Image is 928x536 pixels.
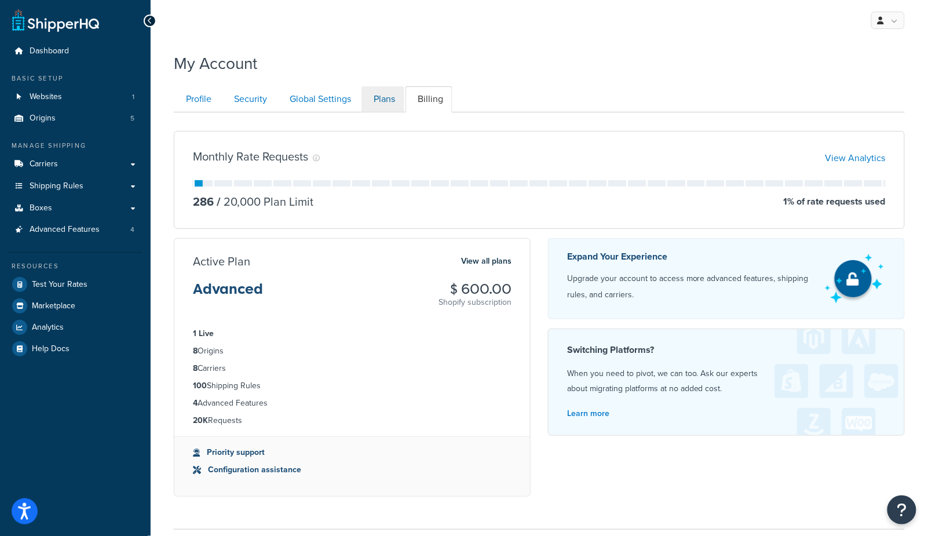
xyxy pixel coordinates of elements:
a: Boxes [9,198,142,219]
span: 5 [130,114,134,123]
li: Priority support [193,446,512,459]
li: Origins [9,108,142,129]
div: Basic Setup [9,74,142,83]
li: Origins [193,345,512,358]
span: Marketplace [32,301,75,311]
li: Configuration assistance [193,464,512,476]
span: Boxes [30,203,52,213]
a: Analytics [9,317,142,338]
a: Origins 5 [9,108,142,129]
h3: $ 600.00 [439,282,512,297]
h1: My Account [174,52,257,75]
li: Advanced Features [193,397,512,410]
a: View all plans [461,254,512,269]
p: When you need to pivot, we can too. Ask our experts about migrating platforms at no added cost. [567,366,886,396]
li: Shipping Rules [193,380,512,392]
a: Dashboard [9,41,142,62]
span: Shipping Rules [30,181,83,191]
a: Global Settings [277,86,360,112]
span: 1 [132,92,134,102]
a: Profile [174,86,221,112]
li: Requests [193,414,512,427]
a: Expand Your Experience Upgrade your account to access more advanced features, shipping rules, and... [548,238,905,319]
h3: Active Plan [193,255,250,268]
div: Resources [9,261,142,271]
a: Billing [405,86,452,112]
h4: Switching Platforms? [567,343,886,357]
div: Manage Shipping [9,141,142,151]
strong: 8 [193,362,198,374]
a: Help Docs [9,338,142,359]
strong: 1 Live [193,327,214,340]
li: Advanced Features [9,219,142,240]
a: Plans [361,86,404,112]
button: Open Resource Center [887,495,916,524]
p: 20,000 Plan Limit [214,194,313,210]
span: Test Your Rates [32,280,87,290]
span: Websites [30,92,62,102]
p: 286 [193,194,214,210]
span: / [217,193,221,210]
span: Analytics [32,323,64,333]
strong: 4 [193,397,198,409]
a: Shipping Rules [9,176,142,197]
p: Expand Your Experience [567,249,814,265]
span: Carriers [30,159,58,169]
li: Carriers [193,362,512,375]
span: Advanced Features [30,225,100,235]
h3: Advanced [193,282,263,306]
a: Learn more [567,407,609,420]
span: Help Docs [32,344,70,354]
li: Websites [9,86,142,108]
a: Security [222,86,276,112]
strong: 100 [193,380,207,392]
a: ShipperHQ Home [12,9,99,32]
a: Carriers [9,154,142,175]
strong: 8 [193,345,198,357]
p: Upgrade your account to access more advanced features, shipping rules, and carriers. [567,271,814,303]
span: 4 [130,225,134,235]
a: Marketplace [9,296,142,316]
a: Advanced Features 4 [9,219,142,240]
span: Dashboard [30,46,69,56]
h3: Monthly Rate Requests [193,150,308,163]
p: Shopify subscription [439,297,512,308]
p: 1 % of rate requests used [784,194,886,210]
a: Test Your Rates [9,274,142,295]
a: Websites 1 [9,86,142,108]
span: Origins [30,114,56,123]
strong: 20K [193,414,208,426]
a: View Analytics [825,151,886,165]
